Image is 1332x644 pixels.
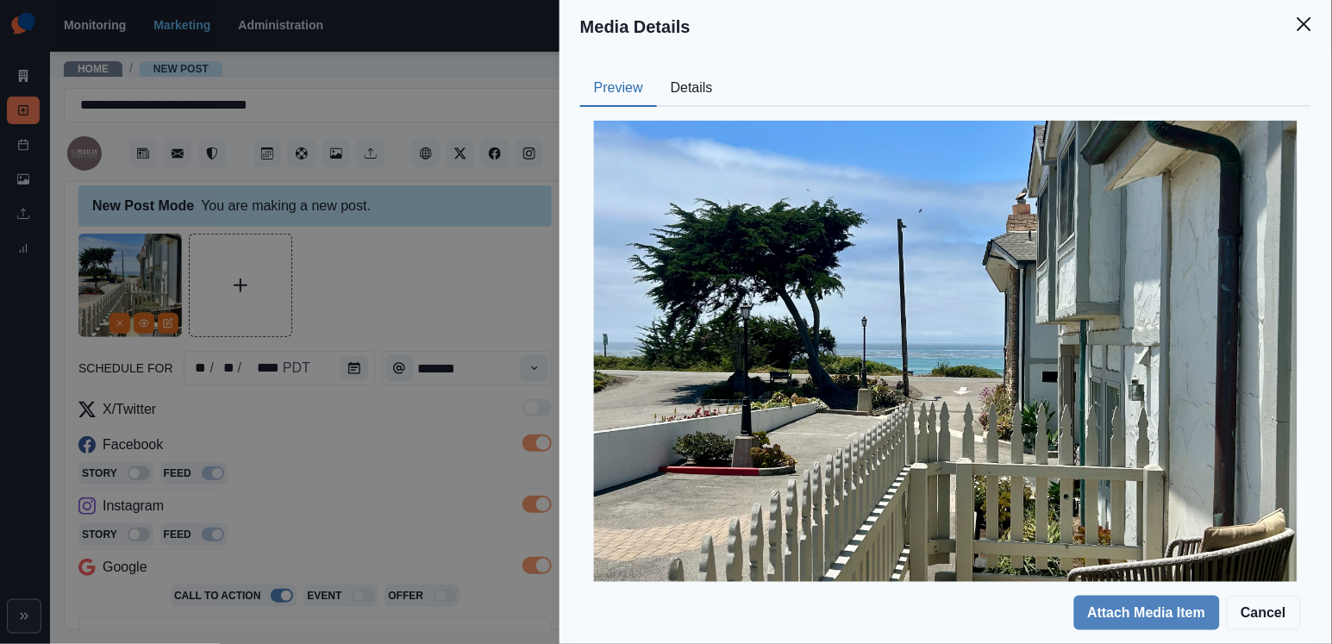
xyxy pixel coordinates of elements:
[1227,596,1301,630] button: Cancel
[657,71,727,107] button: Details
[580,71,657,107] button: Preview
[1287,7,1322,41] button: Close
[1074,596,1220,630] button: Attach Media Item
